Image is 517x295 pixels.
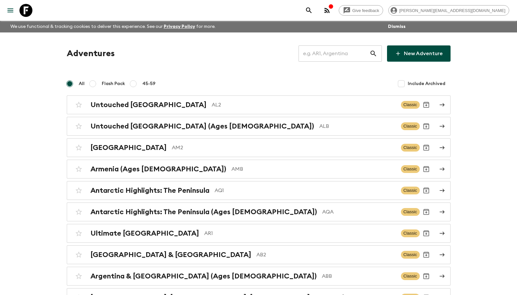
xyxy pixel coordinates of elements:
[79,80,85,87] span: All
[67,160,451,178] a: Armenia (Ages [DEMOGRAPHIC_DATA])AMBClassicArchive
[67,224,451,243] a: Ultimate [GEOGRAPHIC_DATA]AR1ClassicArchive
[401,272,420,280] span: Classic
[90,122,314,130] h2: Untouched [GEOGRAPHIC_DATA] (Ages [DEMOGRAPHIC_DATA])
[420,98,433,111] button: Archive
[401,251,420,259] span: Classic
[420,248,433,261] button: Archive
[401,208,420,216] span: Classic
[401,165,420,173] span: Classic
[215,187,396,194] p: AQ1
[102,80,125,87] span: Flash Pack
[67,95,451,114] a: Untouched [GEOGRAPHIC_DATA]AL2ClassicArchive
[420,120,433,133] button: Archive
[8,21,218,32] p: We use functional & tracking cookies to deliver this experience. See our for more.
[401,187,420,194] span: Classic
[302,4,315,17] button: search adventures
[339,5,383,16] a: Give feedback
[172,144,396,152] p: AM2
[204,229,396,237] p: AR1
[386,22,407,31] button: Dismiss
[401,122,420,130] span: Classic
[90,251,251,259] h2: [GEOGRAPHIC_DATA] & [GEOGRAPHIC_DATA]
[231,165,396,173] p: AMB
[401,229,420,237] span: Classic
[90,229,199,238] h2: Ultimate [GEOGRAPHIC_DATA]
[319,122,396,130] p: ALB
[396,8,509,13] span: [PERSON_NAME][EMAIL_ADDRESS][DOMAIN_NAME]
[408,80,445,87] span: Include Archived
[401,144,420,152] span: Classic
[212,101,396,109] p: AL2
[67,47,115,60] h1: Adventures
[420,141,433,154] button: Archive
[420,270,433,283] button: Archive
[420,227,433,240] button: Archive
[4,4,17,17] button: menu
[420,163,433,176] button: Archive
[90,272,317,280] h2: Argentina & [GEOGRAPHIC_DATA] (Ages [DEMOGRAPHIC_DATA])
[401,101,420,109] span: Classic
[67,181,451,200] a: Antarctic Highlights: The PeninsulaAQ1ClassicArchive
[349,8,383,13] span: Give feedback
[299,44,370,63] input: e.g. AR1, Argentina
[67,203,451,221] a: Antarctic Highlights: The Peninsula (Ages [DEMOGRAPHIC_DATA])AQAClassicArchive
[67,117,451,136] a: Untouched [GEOGRAPHIC_DATA] (Ages [DEMOGRAPHIC_DATA])ALBClassicArchive
[90,143,167,152] h2: [GEOGRAPHIC_DATA]
[142,80,156,87] span: 45-59
[420,184,433,197] button: Archive
[388,5,509,16] div: [PERSON_NAME][EMAIL_ADDRESS][DOMAIN_NAME]
[322,208,396,216] p: AQA
[67,138,451,157] a: [GEOGRAPHIC_DATA]AM2ClassicArchive
[67,245,451,264] a: [GEOGRAPHIC_DATA] & [GEOGRAPHIC_DATA]AB2ClassicArchive
[90,186,209,195] h2: Antarctic Highlights: The Peninsula
[90,101,206,109] h2: Untouched [GEOGRAPHIC_DATA]
[90,208,317,216] h2: Antarctic Highlights: The Peninsula (Ages [DEMOGRAPHIC_DATA])
[256,251,396,259] p: AB2
[420,205,433,218] button: Archive
[387,45,451,62] a: New Adventure
[322,272,396,280] p: ABB
[90,165,226,173] h2: Armenia (Ages [DEMOGRAPHIC_DATA])
[164,24,195,29] a: Privacy Policy
[67,267,451,286] a: Argentina & [GEOGRAPHIC_DATA] (Ages [DEMOGRAPHIC_DATA])ABBClassicArchive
